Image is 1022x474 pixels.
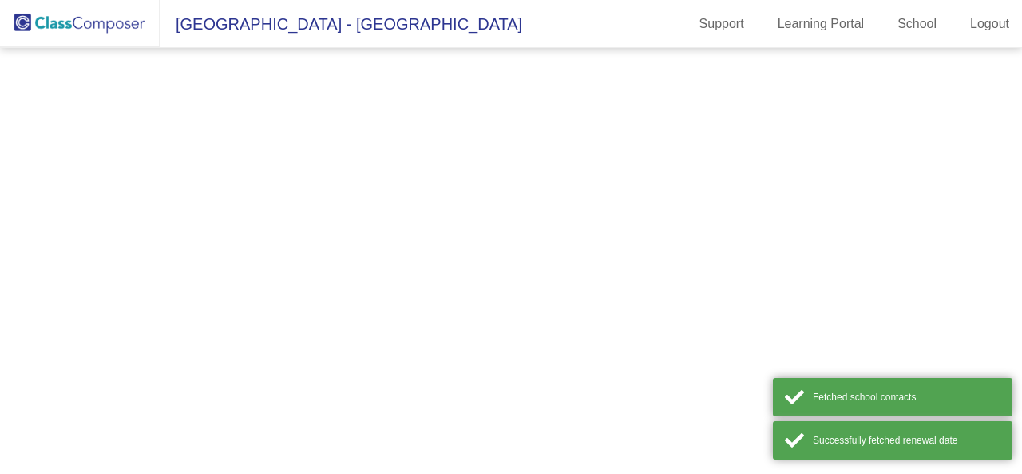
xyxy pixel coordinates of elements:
a: School [885,11,949,37]
a: Support [687,11,757,37]
div: Fetched school contacts [813,390,1000,404]
a: Logout [957,11,1022,37]
div: Successfully fetched renewal date [813,433,1000,448]
span: [GEOGRAPHIC_DATA] - [GEOGRAPHIC_DATA] [160,11,522,37]
a: Learning Portal [765,11,877,37]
